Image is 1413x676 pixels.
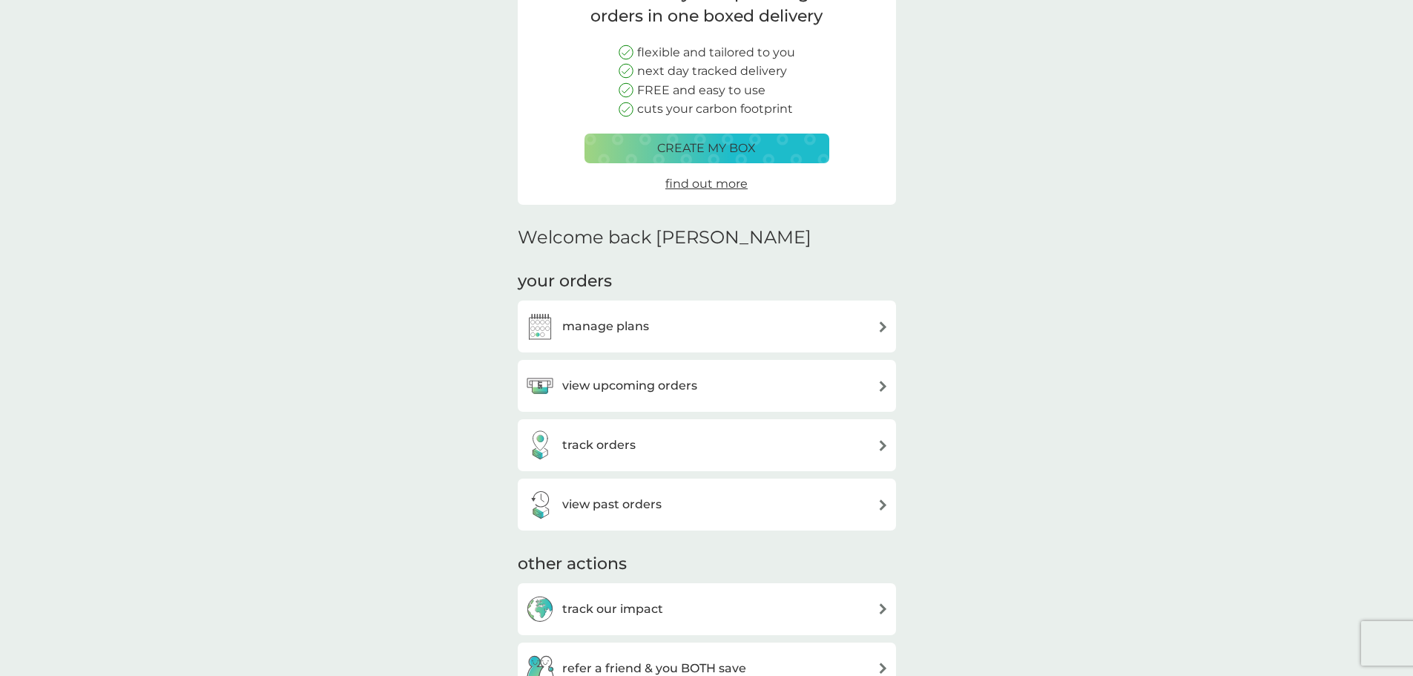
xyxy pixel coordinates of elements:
[665,174,748,194] a: find out more
[562,317,649,336] h3: manage plans
[562,600,663,619] h3: track our impact
[637,81,765,100] p: FREE and easy to use
[877,499,889,511] img: arrow right
[637,43,795,62] p: flexible and tailored to you
[518,270,612,293] h3: your orders
[637,99,793,119] p: cuts your carbon footprint
[562,436,636,455] h3: track orders
[877,381,889,392] img: arrow right
[584,134,829,163] button: create my box
[877,321,889,332] img: arrow right
[877,663,889,674] img: arrow right
[562,495,662,514] h3: view past orders
[637,62,787,81] p: next day tracked delivery
[562,376,697,396] h3: view upcoming orders
[877,440,889,451] img: arrow right
[518,227,811,249] h2: Welcome back [PERSON_NAME]
[657,139,756,158] p: create my box
[877,603,889,614] img: arrow right
[665,177,748,191] span: find out more
[518,553,627,576] h3: other actions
